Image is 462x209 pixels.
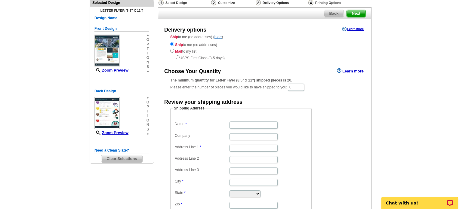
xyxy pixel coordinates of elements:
div: Choose Your Quantity [164,68,221,75]
span: i [146,114,149,118]
div: Please enter the number of pieces you would like to have shipped to you: [170,78,359,91]
span: t [146,109,149,114]
iframe: LiveChat chat widget [377,190,462,209]
span: n [146,123,149,127]
span: » [146,96,149,100]
h5: Need a Clean Slate? [94,148,149,153]
label: Zip [175,202,229,207]
img: small-thumb.jpg [94,97,120,129]
span: t [146,47,149,51]
span: p [146,105,149,109]
div: Delivery options [164,26,206,34]
img: small-thumb.jpg [94,35,120,66]
label: Name [175,121,229,127]
span: Next [347,10,365,17]
span: » [146,132,149,136]
a: Zoom Preview [94,68,128,72]
span: i [146,51,149,56]
span: o [146,56,149,60]
strong: Ship [175,43,183,47]
span: p [146,42,149,47]
label: Address Line 3 [175,168,229,173]
a: Learn more [342,27,364,32]
a: Learn more [337,68,364,73]
span: o [146,118,149,123]
h5: Back Design [94,88,149,94]
a: hide [214,35,222,39]
h4: Letter Flyer (8.5" x 11") [94,9,149,12]
h5: Design Name [94,15,149,21]
span: n [146,60,149,65]
h5: Front Design [94,26,149,32]
strong: Mail [175,49,182,54]
label: Company [175,133,229,138]
label: Address Line 2 [175,156,229,161]
label: City [175,179,229,184]
span: o [146,38,149,42]
strong: Ship [170,35,178,39]
legend: Shipping Address [173,106,205,111]
span: » [146,33,149,38]
div: USPS First Class (3-5 days) [170,54,359,61]
span: o [146,100,149,105]
div: The minimum quantity for Letter Flyer (8.5" x 11") shipped pieces is 20. [170,78,359,83]
span: s [146,65,149,69]
div: to me (no addresses) ( ) [158,34,371,61]
label: Address Line 1 [175,145,229,150]
span: s [146,127,149,132]
a: Back [324,10,344,17]
a: Zoom Preview [94,131,128,135]
span: Back [324,10,343,17]
span: » [146,69,149,74]
span: Clear Selections [101,155,142,162]
div: to me (no addresses) to my list [170,41,359,61]
label: State [175,190,229,195]
div: Review your shipping address [164,98,242,106]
